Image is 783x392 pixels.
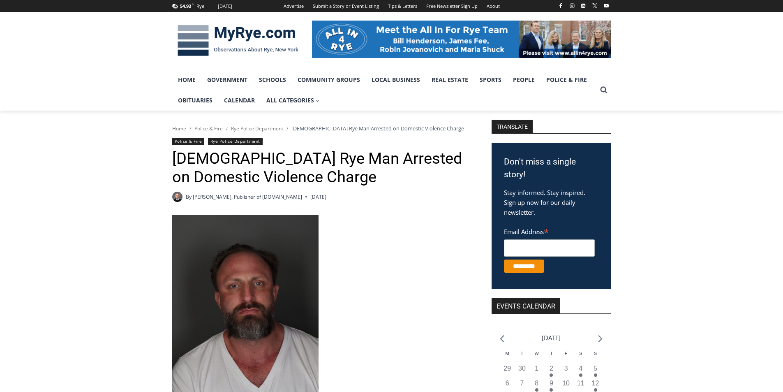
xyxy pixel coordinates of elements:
[579,351,582,356] span: S
[426,70,474,90] a: Real Estate
[208,138,263,145] a: Rye Police Department
[189,126,191,132] span: /
[507,70,540,90] a: People
[504,365,511,372] time: 29
[534,351,538,356] span: W
[556,1,566,11] a: Facebook
[529,364,544,378] button: 1
[201,70,253,90] a: Government
[266,96,320,105] span: All Categories
[535,365,538,372] time: 1
[492,120,533,133] strong: TRANSLATE
[594,388,597,392] em: Has events
[588,350,603,364] div: Sunday
[521,351,524,356] span: T
[180,3,191,9] span: 54.93
[540,70,593,90] a: Police & Fire
[535,380,538,387] time: 8
[253,70,292,90] a: Schools
[192,2,194,6] span: F
[172,125,186,132] a: Home
[196,2,204,10] div: Rye
[590,1,600,11] a: X
[194,125,223,132] a: Police & Fire
[261,90,326,111] a: All Categories
[579,373,582,377] em: Has events
[518,365,526,372] time: 30
[573,364,588,378] button: 4 Has events
[529,350,544,364] div: Wednesday
[218,2,232,10] div: [DATE]
[579,365,582,372] time: 4
[550,388,553,392] em: Has events
[550,380,553,387] time: 9
[172,149,470,187] h1: [DEMOGRAPHIC_DATA] Rye Man Arrested on Domestic Violence Charge
[535,388,538,392] em: Has events
[172,124,470,132] nav: Breadcrumbs
[577,380,584,387] time: 11
[226,126,228,132] span: /
[550,365,553,372] time: 2
[578,1,588,11] a: Linkedin
[573,350,588,364] div: Saturday
[565,351,568,356] span: F
[567,1,577,11] a: Instagram
[544,350,559,364] div: Thursday
[193,193,302,200] a: [PERSON_NAME], Publisher of [DOMAIN_NAME]
[601,1,611,11] a: YouTube
[544,364,559,378] button: 2 Has events
[312,21,611,58] img: All in for Rye
[515,350,529,364] div: Tuesday
[286,126,288,132] span: /
[562,380,570,387] time: 10
[310,193,326,201] time: [DATE]
[592,380,599,387] time: 12
[559,350,573,364] div: Friday
[594,351,597,356] span: S
[550,351,553,356] span: T
[500,364,515,378] button: 29
[172,138,205,145] a: Police & Fire
[596,83,611,97] button: View Search Form
[292,70,366,90] a: Community Groups
[542,332,561,343] li: [DATE]
[366,70,426,90] a: Local Business
[504,188,598,217] p: Stay informed. Stay inspired. Sign up now for our daily newsletter.
[492,298,560,313] h2: Events Calendar
[515,364,529,378] button: 30
[559,364,573,378] button: 3
[172,192,182,202] a: Author image
[474,70,507,90] a: Sports
[291,125,464,132] span: [DEMOGRAPHIC_DATA] Rye Man Arrested on Domestic Violence Charge
[564,365,568,372] time: 3
[520,380,524,387] time: 7
[500,350,515,364] div: Monday
[598,335,603,343] a: Next month
[506,351,509,356] span: M
[594,373,597,377] em: Has events
[218,90,261,111] a: Calendar
[172,19,304,62] img: MyRye.com
[500,335,504,343] a: Previous month
[186,193,192,201] span: By
[231,125,283,132] a: Rye Police Department
[504,223,595,238] label: Email Address
[504,155,598,181] h3: Don't miss a single story!
[588,364,603,378] button: 5 Has events
[172,70,596,111] nav: Primary Navigation
[506,380,509,387] time: 6
[172,70,201,90] a: Home
[594,365,597,372] time: 5
[550,373,553,377] em: Has events
[172,90,218,111] a: Obituaries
